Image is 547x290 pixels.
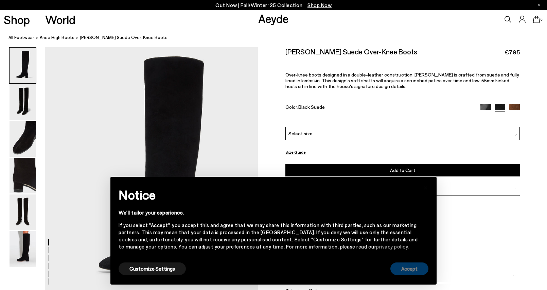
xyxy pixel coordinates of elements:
img: svg%3E [513,274,516,277]
a: knee high boots [40,34,74,41]
span: Add to Cart [390,167,415,173]
img: Willa Suede Over-Knee Boots - Image 6 [10,231,36,267]
div: If you select "Accept", you accept this and agree that we may share this information with third p... [119,222,418,250]
img: svg%3E [513,186,516,189]
img: Willa Suede Over-Knee Boots - Image 1 [10,48,36,83]
img: svg%3E [513,133,517,137]
button: Accept [390,262,428,275]
a: World [45,14,75,25]
span: Over-knee boots designed in a double-leather construction, [PERSON_NAME] is crafted from suede an... [285,72,519,89]
a: 0 [533,16,540,23]
span: Navigate to /collections/new-in [307,2,332,8]
div: We'll tailor your experience. [119,209,418,216]
img: Willa Suede Over-Knee Boots - Image 4 [10,158,36,193]
img: Willa Suede Over-Knee Boots - Image 5 [10,194,36,230]
nav: breadcrumb [8,29,547,47]
span: × [423,182,428,192]
span: €795 [505,48,520,56]
span: Select size [288,130,313,137]
button: Customize Settings [119,262,186,275]
span: 0 [540,18,543,21]
button: Size Guide [285,148,306,156]
a: All Footwear [8,34,34,41]
button: Close this notice [418,179,434,195]
img: Willa Suede Over-Knee Boots - Image 3 [10,121,36,157]
span: Black Suede [298,104,325,110]
span: knee high boots [40,35,74,40]
a: privacy policy [376,243,408,250]
span: [PERSON_NAME] Suede Over-Knee Boots [80,34,167,41]
img: Willa Suede Over-Knee Boots - Image 2 [10,84,36,120]
button: Add to Cart [285,164,520,176]
h2: [PERSON_NAME] Suede Over-Knee Boots [285,47,417,56]
p: Out Now | Fall/Winter ‘25 Collection [215,1,332,10]
a: Aeyde [258,11,289,25]
a: Shop [4,14,30,25]
div: Color: [285,104,473,112]
h2: Notice [119,186,418,204]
